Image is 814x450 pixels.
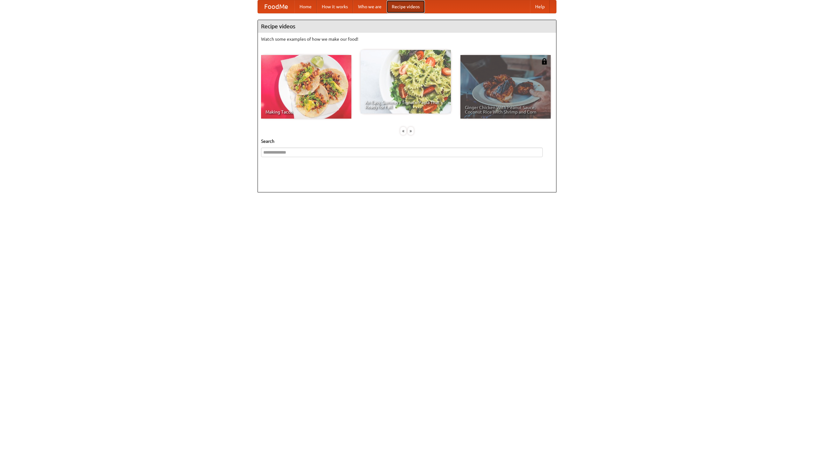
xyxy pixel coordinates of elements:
span: Making Tacos [266,110,347,114]
p: Watch some examples of how we make our food! [261,36,553,42]
a: Home [294,0,317,13]
h4: Recipe videos [258,20,556,33]
span: An Easy, Summery Tomato Pasta That's Ready for Fall [365,100,446,109]
a: Making Tacos [261,55,351,119]
img: 483408.png [541,58,548,65]
a: FoodMe [258,0,294,13]
div: » [408,127,414,135]
a: Help [530,0,550,13]
div: « [400,127,406,135]
a: Who we are [353,0,387,13]
a: How it works [317,0,353,13]
a: An Easy, Summery Tomato Pasta That's Ready for Fall [361,50,451,114]
h5: Search [261,138,553,144]
a: Recipe videos [387,0,425,13]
